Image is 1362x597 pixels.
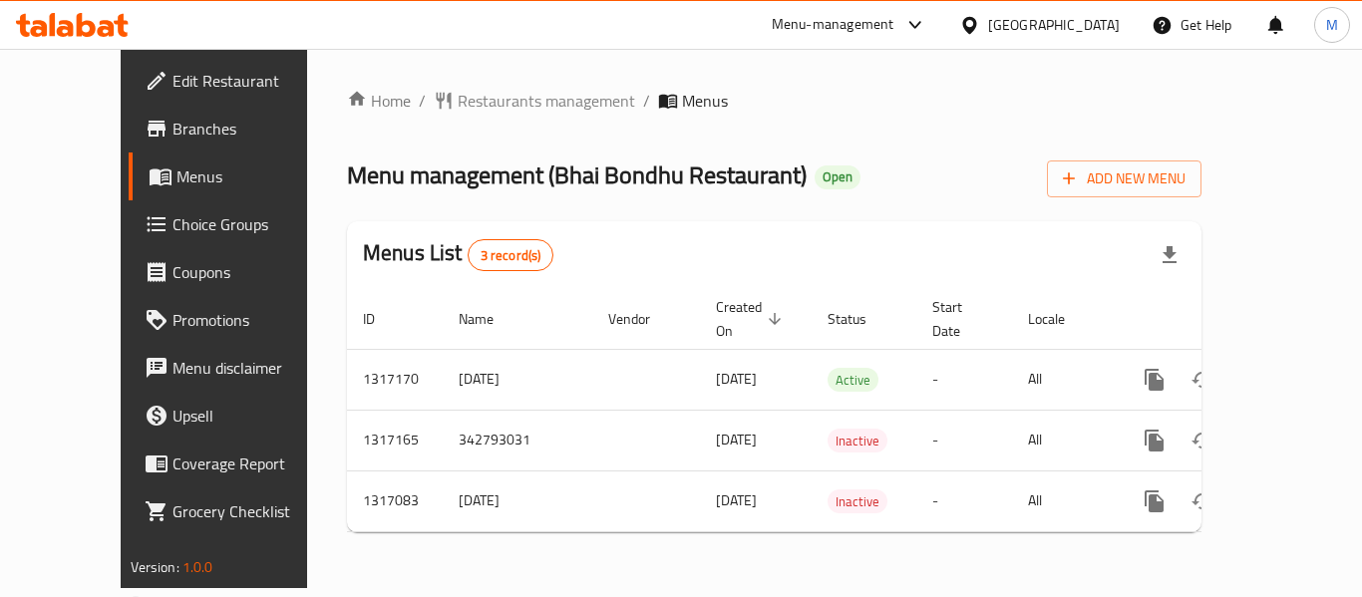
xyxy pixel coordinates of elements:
span: Menus [682,89,728,113]
div: [GEOGRAPHIC_DATA] [988,14,1120,36]
span: 1.0.0 [182,554,213,580]
td: 1317170 [347,349,443,410]
button: Add New Menu [1047,160,1201,197]
span: Name [459,307,519,331]
td: All [1012,470,1115,531]
span: [DATE] [716,427,757,452]
nav: breadcrumb [347,89,1201,113]
a: Coupons [129,248,348,296]
button: more [1131,417,1179,464]
span: Restaurants management [458,89,635,113]
span: ID [363,307,401,331]
td: [DATE] [443,349,592,410]
span: Created On [716,295,788,343]
span: Promotions [172,308,332,332]
span: Grocery Checklist [172,499,332,523]
a: Branches [129,105,348,152]
a: Edit Restaurant [129,57,348,105]
li: / [643,89,650,113]
div: Menu-management [772,13,894,37]
td: [DATE] [443,470,592,531]
a: Upsell [129,392,348,440]
span: Inactive [828,490,887,513]
td: All [1012,410,1115,470]
a: Promotions [129,296,348,344]
a: Home [347,89,411,113]
span: [DATE] [716,366,757,392]
span: Locale [1028,307,1091,331]
span: Active [828,369,878,392]
a: Restaurants management [434,89,635,113]
span: Open [815,168,860,185]
span: Menu disclaimer [172,356,332,380]
td: 342793031 [443,410,592,470]
span: Upsell [172,404,332,428]
a: Coverage Report [129,440,348,487]
span: Status [828,307,892,331]
div: Inactive [828,489,887,513]
button: more [1131,356,1179,404]
a: Grocery Checklist [129,487,348,535]
span: Version: [131,554,179,580]
li: / [419,89,426,113]
div: Open [815,165,860,189]
a: Menu disclaimer [129,344,348,392]
span: Choice Groups [172,212,332,236]
td: 1317165 [347,410,443,470]
td: All [1012,349,1115,410]
th: Actions [1115,289,1338,350]
td: - [916,349,1012,410]
span: M [1326,14,1338,36]
span: Branches [172,117,332,141]
span: Start Date [932,295,988,343]
td: - [916,470,1012,531]
span: Coupons [172,260,332,284]
td: 1317083 [347,470,443,531]
span: Add New Menu [1063,166,1186,191]
a: Choice Groups [129,200,348,248]
a: Menus [129,152,348,200]
button: Change Status [1179,477,1226,525]
span: Vendor [608,307,676,331]
span: Menus [176,164,332,188]
button: Change Status [1179,356,1226,404]
span: [DATE] [716,487,757,513]
button: Change Status [1179,417,1226,464]
span: Inactive [828,430,887,452]
div: Inactive [828,429,887,452]
div: Total records count [468,239,554,271]
button: more [1131,477,1179,525]
table: enhanced table [347,289,1338,532]
span: 3 record(s) [469,246,553,265]
td: - [916,410,1012,470]
h2: Menus List [363,238,553,271]
span: Menu management ( Bhai Bondhu Restaurant ) [347,152,807,197]
div: Export file [1146,231,1193,279]
div: Active [828,368,878,392]
span: Coverage Report [172,451,332,475]
span: Edit Restaurant [172,69,332,93]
